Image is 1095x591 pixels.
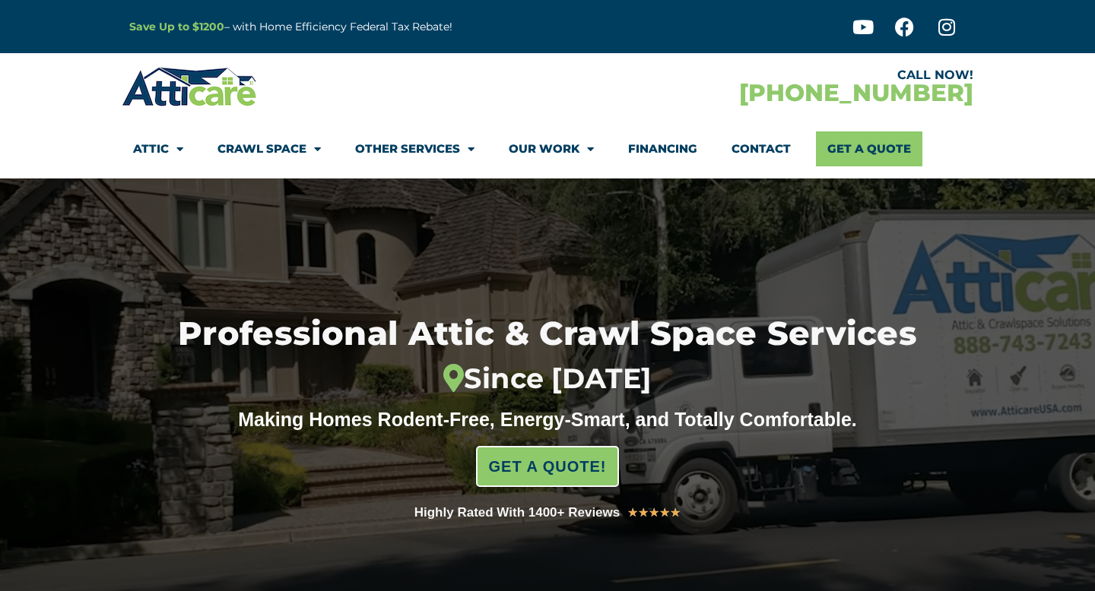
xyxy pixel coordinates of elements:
p: – with Home Efficiency Federal Tax Rebate! [129,18,622,36]
a: Contact [732,131,791,166]
i: ★ [659,503,670,523]
a: GET A QUOTE! [476,446,620,487]
i: ★ [670,503,681,523]
a: Save Up to $1200 [129,20,224,33]
i: ★ [649,503,659,523]
a: Get A Quote [816,131,922,166]
a: Attic [133,131,183,166]
a: Financing [628,131,697,166]
div: CALL NOW! [547,69,973,81]
div: Making Homes Rodent-Free, Energy-Smart, and Totally Comfortable. [209,408,886,431]
a: Our Work [509,131,594,166]
div: 5/5 [627,503,681,523]
i: ★ [627,503,638,523]
nav: Menu [133,131,962,166]
div: Highly Rated With 1400+ Reviews [414,502,620,523]
span: GET A QUOTE! [489,451,607,482]
a: Other Services [355,131,474,166]
h1: Professional Attic & Crawl Space Services [103,318,993,396]
i: ★ [638,503,649,523]
div: Since [DATE] [103,362,993,396]
a: Crawl Space [217,131,321,166]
